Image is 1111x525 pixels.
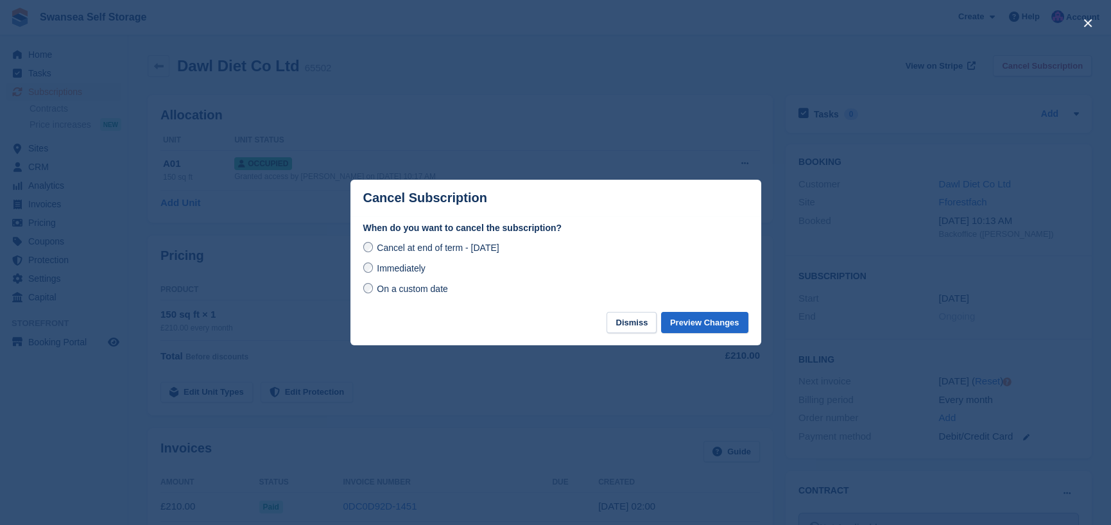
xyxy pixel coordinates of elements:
[363,221,748,235] label: When do you want to cancel the subscription?
[1078,13,1098,33] button: close
[363,191,487,205] p: Cancel Subscription
[377,284,448,294] span: On a custom date
[607,312,657,333] button: Dismiss
[377,243,499,253] span: Cancel at end of term - [DATE]
[661,312,748,333] button: Preview Changes
[377,263,425,273] span: Immediately
[363,262,374,273] input: Immediately
[363,242,374,252] input: Cancel at end of term - [DATE]
[363,283,374,293] input: On a custom date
